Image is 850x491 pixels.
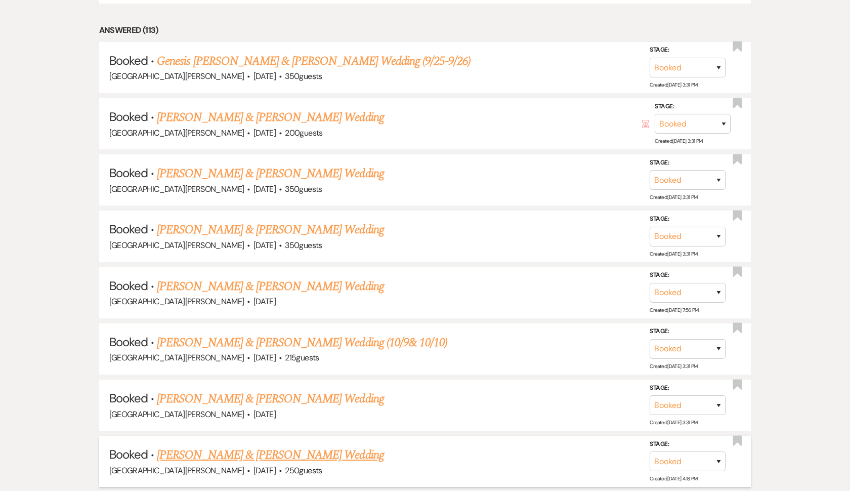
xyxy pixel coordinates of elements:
span: [DATE] [253,240,276,251]
span: Created: [DATE] 3:31 PM [650,250,697,257]
span: [GEOGRAPHIC_DATA][PERSON_NAME] [109,465,244,476]
span: [GEOGRAPHIC_DATA][PERSON_NAME] [109,409,244,420]
span: Booked [109,390,148,406]
span: Booked [109,446,148,462]
span: 250 guests [285,465,322,476]
a: [PERSON_NAME] & [PERSON_NAME] Wedding [157,390,384,408]
a: [PERSON_NAME] & [PERSON_NAME] Wedding [157,165,384,183]
span: [DATE] [253,71,276,81]
label: Stage: [650,382,726,393]
span: Booked [109,165,148,181]
a: [PERSON_NAME] & [PERSON_NAME] Wedding (10/9& 10/10) [157,334,447,352]
label: Stage: [650,157,726,169]
span: Created: [DATE] 7:56 PM [650,307,698,313]
label: Stage: [650,270,726,281]
span: [DATE] [253,352,276,363]
span: 200 guests [285,128,322,138]
label: Stage: [650,214,726,225]
span: [GEOGRAPHIC_DATA][PERSON_NAME] [109,71,244,81]
span: Created: [DATE] 3:31 PM [655,138,702,144]
span: 215 guests [285,352,319,363]
a: [PERSON_NAME] & [PERSON_NAME] Wedding [157,446,384,464]
span: [DATE] [253,128,276,138]
span: [GEOGRAPHIC_DATA][PERSON_NAME] [109,128,244,138]
span: [GEOGRAPHIC_DATA][PERSON_NAME] [109,184,244,194]
a: [PERSON_NAME] & [PERSON_NAME] Wedding [157,221,384,239]
label: Stage: [655,101,731,112]
a: [PERSON_NAME] & [PERSON_NAME] Wedding [157,277,384,296]
span: Created: [DATE] 3:31 PM [650,363,697,370]
label: Stage: [650,45,726,56]
span: Created: [DATE] 3:31 PM [650,81,697,88]
span: [DATE] [253,409,276,420]
a: [PERSON_NAME] & [PERSON_NAME] Wedding [157,108,384,127]
span: [GEOGRAPHIC_DATA][PERSON_NAME] [109,240,244,251]
label: Stage: [650,326,726,337]
span: Booked [109,221,148,237]
span: [GEOGRAPHIC_DATA][PERSON_NAME] [109,296,244,307]
span: [DATE] [253,465,276,476]
label: Stage: [650,439,726,450]
span: 350 guests [285,240,322,251]
span: Created: [DATE] 3:31 PM [650,419,697,426]
span: 350 guests [285,71,322,81]
span: 350 guests [285,184,322,194]
span: Booked [109,53,148,68]
span: [GEOGRAPHIC_DATA][PERSON_NAME] [109,352,244,363]
span: Created: [DATE] 4:18 PM [650,475,697,482]
span: Created: [DATE] 3:31 PM [650,194,697,200]
span: [DATE] [253,296,276,307]
a: Genesis [PERSON_NAME] & [PERSON_NAME] Wedding (9/25-9/26) [157,52,471,70]
li: Answered (113) [99,24,751,37]
span: Booked [109,278,148,294]
span: [DATE] [253,184,276,194]
span: Booked [109,334,148,350]
span: Booked [109,109,148,125]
